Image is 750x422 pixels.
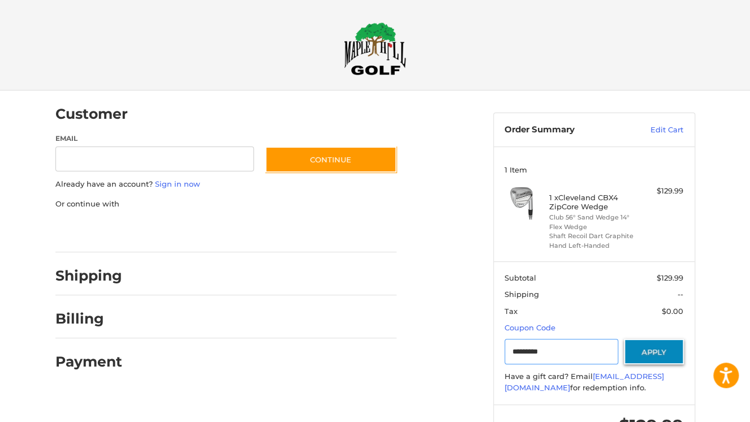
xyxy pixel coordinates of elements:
p: Already have an account? [55,179,396,190]
h4: 1 x Cleveland CBX4 ZipCore Wedge [549,193,636,212]
span: Subtotal [505,273,536,282]
label: Email [55,134,255,144]
h3: 1 Item [505,165,683,174]
div: Have a gift card? Email for redemption info. [505,371,683,393]
a: Sign in now [155,179,200,188]
button: Continue [265,147,396,173]
button: Apply [624,339,684,364]
iframe: PayPal-paypal [51,221,136,241]
a: Edit Cart [626,124,683,136]
h2: Billing [55,310,122,328]
h2: Shipping [55,267,122,285]
li: Hand Left-Handed [549,241,636,251]
div: $129.99 [639,186,683,197]
p: Or continue with [55,199,396,210]
span: Shipping [505,290,539,299]
li: Club 56° Sand Wedge 14° [549,213,636,222]
h2: Payment [55,353,122,371]
li: Flex Wedge [549,222,636,232]
span: $0.00 [662,307,683,316]
li: Shaft Recoil Dart Graphite [549,231,636,241]
img: Maple Hill Golf [344,22,406,75]
span: Tax [505,307,518,316]
iframe: PayPal-venmo [243,221,328,241]
a: [EMAIL_ADDRESS][DOMAIN_NAME] [505,372,664,392]
iframe: PayPal-paylater [148,221,232,241]
a: Coupon Code [505,323,555,332]
span: -- [678,290,683,299]
span: $129.99 [657,273,683,282]
h2: Customer [55,105,128,123]
input: Gift Certificate or Coupon Code [505,339,618,364]
h3: Order Summary [505,124,626,136]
